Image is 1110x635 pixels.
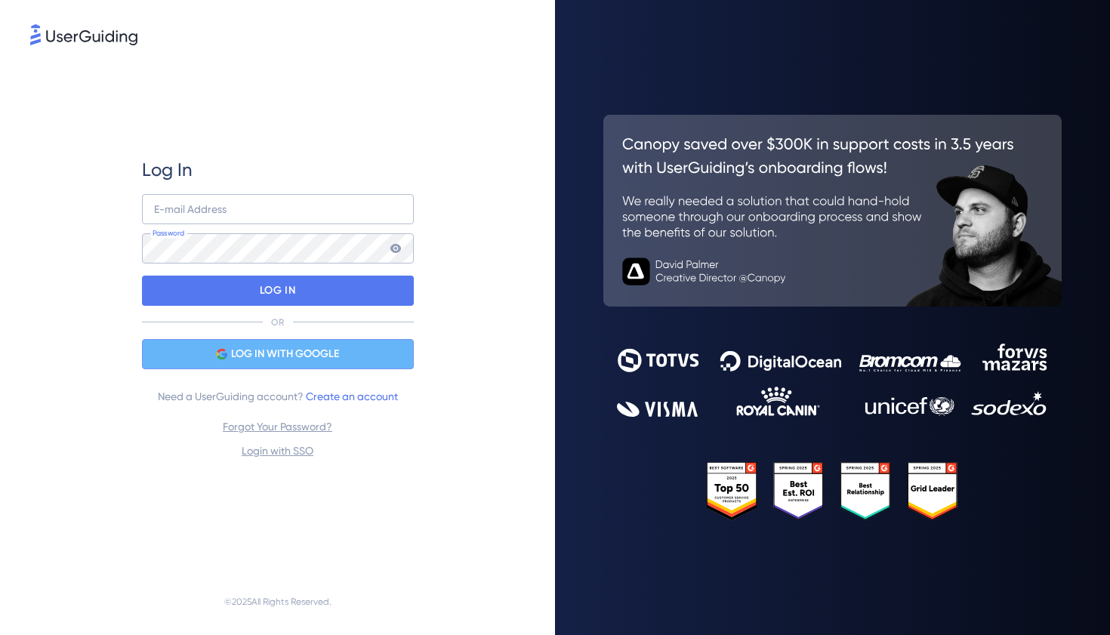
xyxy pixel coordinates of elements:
a: Login with SSO [242,445,313,457]
span: © 2025 All Rights Reserved. [224,593,331,611]
input: example@company.com [142,194,414,224]
p: OR [271,316,284,328]
span: Log In [142,158,193,182]
img: 26c0aa7c25a843aed4baddd2b5e0fa68.svg [603,115,1062,307]
span: Need a UserGuiding account? [158,387,398,405]
img: 25303e33045975176eb484905ab012ff.svg [707,462,959,519]
img: 9302ce2ac39453076f5bc0f2f2ca889b.svg [617,344,1048,417]
a: Create an account [306,390,398,402]
span: LOG IN WITH GOOGLE [231,345,339,363]
a: Forgot Your Password? [223,421,332,433]
img: 8faab4ba6bc7696a72372aa768b0286c.svg [30,24,137,45]
p: LOG IN [260,279,295,303]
